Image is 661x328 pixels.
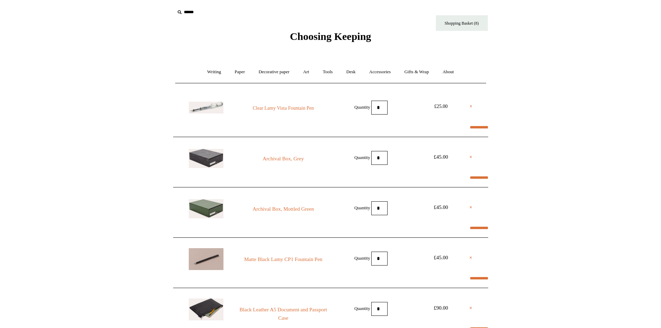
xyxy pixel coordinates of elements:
[354,104,370,109] label: Quantity
[436,63,460,81] a: About
[236,305,330,322] a: Black Leather A5 Document and Passport Case
[340,63,362,81] a: Desk
[189,102,223,113] img: Clear Lamy Vista Fountain Pen
[316,63,339,81] a: Tools
[236,205,330,213] a: Archival Box, Mottled Green
[354,255,370,260] label: Quantity
[354,154,370,160] label: Quantity
[398,63,435,81] a: Gifts & Wrap
[236,104,330,112] a: Clear Lamy Vista Fountain Pen
[228,63,251,81] a: Paper
[189,248,223,270] img: Matte Black Lamy CP1 Fountain Pen
[297,63,315,81] a: Art
[189,199,223,218] img: Archival Box, Mottled Green
[252,63,296,81] a: Decorative paper
[363,63,397,81] a: Accessories
[469,253,473,262] a: ×
[425,153,457,161] div: £45.00
[469,203,473,211] a: ×
[290,31,371,42] span: Choosing Keeping
[236,154,330,163] a: Archival Box, Grey
[425,253,457,262] div: £45.00
[236,255,330,263] a: Matte Black Lamy CP1 Fountain Pen
[425,203,457,211] div: £45.00
[354,205,370,210] label: Quantity
[436,15,488,31] a: Shopping Basket (8)
[354,305,370,311] label: Quantity
[425,304,457,312] div: £90.00
[290,36,371,41] a: Choosing Keeping
[189,149,223,168] img: Archival Box, Grey
[189,298,223,320] img: Black Leather A5 Document and Passport Case
[201,63,227,81] a: Writing
[425,102,457,111] div: £25.00
[469,102,472,111] a: ×
[469,304,473,312] a: ×
[469,153,473,161] a: ×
